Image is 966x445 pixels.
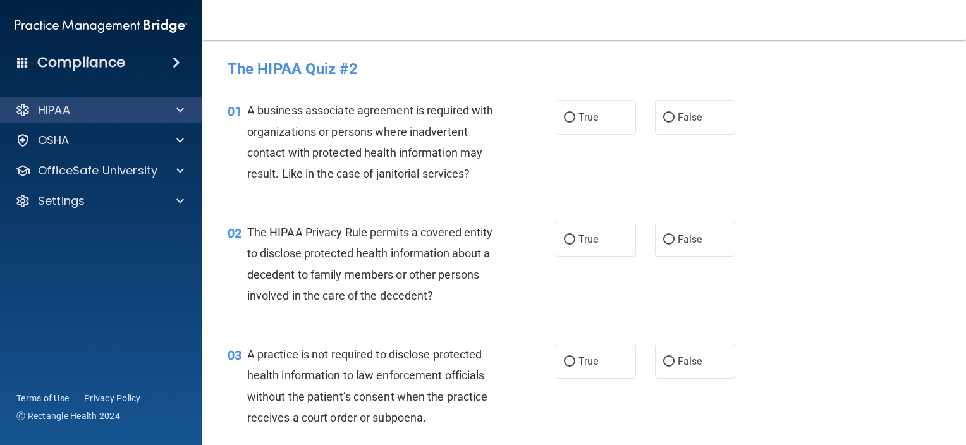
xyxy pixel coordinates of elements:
[38,133,70,148] p: OSHA
[228,104,241,119] span: 01
[247,104,494,180] span: A business associate agreement is required with organizations or persons where inadvertent contac...
[663,357,675,367] input: False
[15,13,187,39] img: PMB logo
[678,355,702,367] span: False
[663,113,675,123] input: False
[15,133,184,148] a: OSHA
[247,348,488,424] span: A practice is not required to disclose protected health information to law enforcement officials ...
[228,226,241,241] span: 02
[228,348,241,363] span: 03
[15,163,184,178] a: OfficeSafe University
[38,102,70,118] p: HIPAA
[38,163,157,178] p: OfficeSafe University
[247,226,493,302] span: The HIPAA Privacy Rule permits a covered entity to disclose protected health information about a ...
[678,233,702,245] span: False
[16,410,120,422] span: Ⓒ Rectangle Health 2024
[578,233,598,245] span: True
[564,113,575,123] input: True
[37,54,125,71] h4: Compliance
[15,193,184,209] a: Settings
[16,392,69,405] a: Terms of Use
[578,111,598,123] span: True
[564,235,575,245] input: True
[84,392,141,405] a: Privacy Policy
[578,355,598,367] span: True
[15,102,184,118] a: HIPAA
[38,193,85,209] p: Settings
[678,111,702,123] span: False
[564,357,575,367] input: True
[228,61,941,77] h4: The HIPAA Quiz #2
[663,235,675,245] input: False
